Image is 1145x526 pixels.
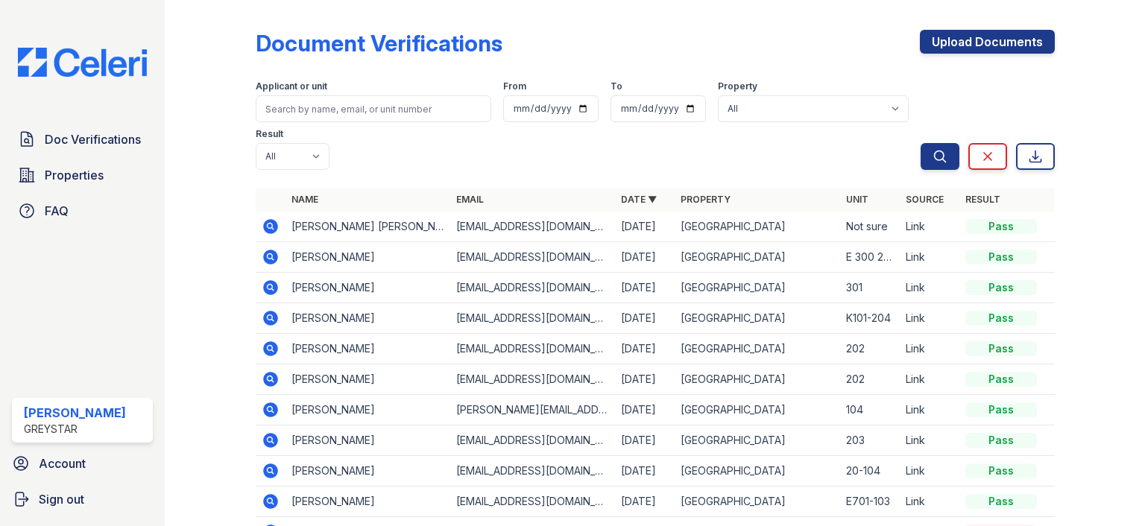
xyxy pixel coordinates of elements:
[286,273,450,303] td: [PERSON_NAME]
[45,130,141,148] span: Doc Verifications
[286,334,450,364] td: [PERSON_NAME]
[615,487,675,517] td: [DATE]
[621,194,657,205] a: Date ▼
[456,194,484,205] a: Email
[840,425,900,456] td: 203
[906,194,944,205] a: Source
[450,334,615,364] td: [EMAIL_ADDRESS][DOMAIN_NAME]
[840,364,900,395] td: 202
[900,364,959,395] td: Link
[846,194,868,205] a: Unit
[965,219,1037,234] div: Pass
[840,487,900,517] td: E701-103
[615,242,675,273] td: [DATE]
[900,334,959,364] td: Link
[12,196,153,226] a: FAQ
[615,425,675,456] td: [DATE]
[900,425,959,456] td: Link
[6,48,159,77] img: CE_Logo_Blue-a8612792a0a2168367f1c8372b55b34899dd931a85d93a1a3d3e32e68fde9ad4.png
[450,273,615,303] td: [EMAIL_ADDRESS][DOMAIN_NAME]
[681,194,731,205] a: Property
[450,242,615,273] td: [EMAIL_ADDRESS][DOMAIN_NAME]
[615,364,675,395] td: [DATE]
[24,404,126,422] div: [PERSON_NAME]
[286,425,450,456] td: [PERSON_NAME]
[256,80,327,92] label: Applicant or unit
[900,303,959,334] td: Link
[615,273,675,303] td: [DATE]
[286,242,450,273] td: [PERSON_NAME]
[840,395,900,425] td: 104
[965,372,1037,387] div: Pass
[900,487,959,517] td: Link
[965,311,1037,326] div: Pass
[6,484,159,514] a: Sign out
[450,303,615,334] td: [EMAIL_ADDRESS][DOMAIN_NAME]
[675,456,839,487] td: [GEOGRAPHIC_DATA]
[450,487,615,517] td: [EMAIL_ADDRESS][DOMAIN_NAME]
[286,395,450,425] td: [PERSON_NAME]
[840,242,900,273] td: E 300 204
[256,95,491,122] input: Search by name, email, or unit number
[256,128,283,140] label: Result
[291,194,318,205] a: Name
[965,280,1037,295] div: Pass
[840,334,900,364] td: 202
[840,456,900,487] td: 20-104
[675,273,839,303] td: [GEOGRAPHIC_DATA]
[965,194,1000,205] a: Result
[39,490,84,508] span: Sign out
[615,303,675,334] td: [DATE]
[900,273,959,303] td: Link
[718,80,757,92] label: Property
[840,212,900,242] td: Not sure
[6,449,159,478] a: Account
[675,242,839,273] td: [GEOGRAPHIC_DATA]
[920,30,1055,54] a: Upload Documents
[675,364,839,395] td: [GEOGRAPHIC_DATA]
[12,124,153,154] a: Doc Verifications
[286,456,450,487] td: [PERSON_NAME]
[256,30,502,57] div: Document Verifications
[24,422,126,437] div: Greystar
[615,456,675,487] td: [DATE]
[286,487,450,517] td: [PERSON_NAME]
[900,456,959,487] td: Link
[965,433,1037,448] div: Pass
[675,487,839,517] td: [GEOGRAPHIC_DATA]
[503,80,526,92] label: From
[286,364,450,395] td: [PERSON_NAME]
[286,212,450,242] td: [PERSON_NAME] [PERSON_NAME]
[611,80,622,92] label: To
[675,334,839,364] td: [GEOGRAPHIC_DATA]
[615,212,675,242] td: [DATE]
[675,303,839,334] td: [GEOGRAPHIC_DATA]
[675,395,839,425] td: [GEOGRAPHIC_DATA]
[39,454,86,472] span: Account
[675,212,839,242] td: [GEOGRAPHIC_DATA]
[965,341,1037,356] div: Pass
[965,402,1037,417] div: Pass
[900,242,959,273] td: Link
[450,364,615,395] td: [EMAIL_ADDRESS][DOMAIN_NAME]
[965,463,1037,478] div: Pass
[45,166,104,184] span: Properties
[675,425,839,456] td: [GEOGRAPHIC_DATA]
[12,160,153,190] a: Properties
[900,212,959,242] td: Link
[965,494,1037,509] div: Pass
[615,395,675,425] td: [DATE]
[450,456,615,487] td: [EMAIL_ADDRESS][DOMAIN_NAME]
[615,334,675,364] td: [DATE]
[286,303,450,334] td: [PERSON_NAME]
[450,425,615,456] td: [EMAIL_ADDRESS][DOMAIN_NAME]
[900,395,959,425] td: Link
[450,395,615,425] td: [PERSON_NAME][EMAIL_ADDRESS][DOMAIN_NAME]
[965,250,1037,264] div: Pass
[450,212,615,242] td: [EMAIL_ADDRESS][DOMAIN_NAME]
[45,202,69,220] span: FAQ
[840,273,900,303] td: 301
[840,303,900,334] td: K101-204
